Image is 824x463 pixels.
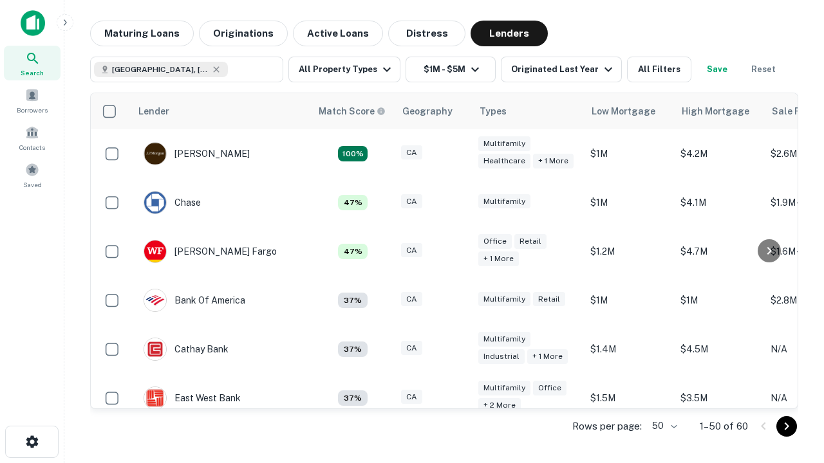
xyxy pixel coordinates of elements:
div: CA [401,292,422,307]
span: [GEOGRAPHIC_DATA], [GEOGRAPHIC_DATA], [GEOGRAPHIC_DATA] [112,64,209,75]
img: picture [144,289,166,311]
button: Originations [199,21,288,46]
div: CA [401,341,422,356]
div: Matching Properties: 5, hasApolloMatch: undefined [338,195,368,210]
button: Active Loans [293,21,383,46]
th: Types [472,93,584,129]
th: High Mortgage [674,93,764,129]
div: High Mortgage [682,104,749,119]
a: Borrowers [4,83,61,118]
p: Rows per page: [572,419,642,434]
div: Multifamily [478,292,530,307]
td: $1M [674,276,764,325]
div: Multifamily [478,194,530,209]
div: Chase [144,191,201,214]
td: $1.2M [584,227,674,276]
td: $1M [584,276,674,325]
img: picture [144,143,166,165]
div: Matching Properties: 4, hasApolloMatch: undefined [338,293,368,308]
div: CA [401,145,422,160]
button: Lenders [471,21,548,46]
td: $3.5M [674,374,764,422]
button: Originated Last Year [501,57,622,82]
div: Types [480,104,507,119]
div: Cathay Bank [144,338,229,361]
div: Industrial [478,349,525,364]
div: Office [533,381,566,395]
div: Matching Properties: 5, hasApolloMatch: undefined [338,244,368,259]
button: All Property Types [288,57,400,82]
div: Originated Last Year [511,62,616,77]
a: Saved [4,158,61,192]
div: CA [401,390,422,404]
div: Healthcare [478,154,530,168]
img: picture [144,192,166,213]
td: $4.7M [674,227,764,276]
button: Distress [388,21,465,46]
button: Save your search to get updates of matches that match your search criteria. [697,57,738,82]
td: $4.5M [674,325,764,374]
td: $1.4M [584,325,674,374]
div: CA [401,194,422,209]
div: Office [478,234,512,249]
span: Borrowers [17,105,48,115]
div: + 1 more [478,251,519,266]
div: Bank Of America [144,289,245,312]
div: Retail [533,292,565,307]
div: 50 [647,417,679,435]
span: Saved [23,179,42,190]
div: Multifamily [478,332,530,347]
div: Matching Properties: 19, hasApolloMatch: undefined [338,146,368,161]
div: Multifamily [478,381,530,395]
button: Go to next page [776,416,797,437]
p: 1–50 of 60 [700,419,748,434]
button: All Filters [627,57,691,82]
th: Geography [395,93,472,129]
th: Low Mortgage [584,93,674,129]
button: Maturing Loans [90,21,194,46]
div: Capitalize uses an advanced AI algorithm to match your search with the best lender. The match sco... [319,104,386,118]
a: Search [4,46,61,80]
button: $1M - $5M [406,57,496,82]
div: + 1 more [533,154,574,168]
td: $1.5M [584,374,674,422]
th: Lender [131,93,311,129]
div: [PERSON_NAME] [144,142,250,165]
img: picture [144,387,166,409]
div: Multifamily [478,136,530,151]
img: picture [144,338,166,360]
div: Geography [402,104,453,119]
span: Contacts [19,142,45,152]
div: Matching Properties: 4, hasApolloMatch: undefined [338,390,368,406]
div: + 1 more [527,349,568,364]
iframe: Chat Widget [760,360,824,422]
button: Reset [743,57,784,82]
td: $1M [584,129,674,178]
td: $4.2M [674,129,764,178]
div: CA [401,243,422,258]
span: Search [21,68,44,78]
div: Lender [138,104,169,119]
div: Retail [514,234,547,249]
th: Capitalize uses an advanced AI algorithm to match your search with the best lender. The match sco... [311,93,395,129]
img: capitalize-icon.png [21,10,45,36]
div: Matching Properties: 4, hasApolloMatch: undefined [338,341,368,357]
h6: Match Score [319,104,383,118]
div: [PERSON_NAME] Fargo [144,240,277,263]
div: Low Mortgage [592,104,655,119]
div: East West Bank [144,386,241,410]
td: $1M [584,178,674,227]
div: + 2 more [478,398,521,413]
td: $4.1M [674,178,764,227]
a: Contacts [4,120,61,155]
img: picture [144,241,166,262]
